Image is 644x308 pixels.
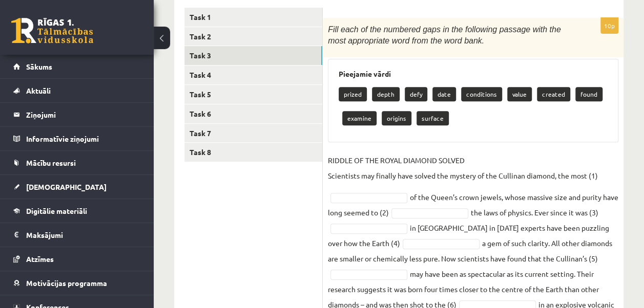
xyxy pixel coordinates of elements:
[432,87,456,101] p: date
[461,87,502,101] p: conditions
[184,124,322,143] a: Task 7
[26,182,107,191] span: [DEMOGRAPHIC_DATA]
[382,111,411,125] p: origins
[537,87,570,101] p: created
[13,247,141,271] a: Atzīmes
[13,55,141,78] a: Sākums
[11,18,93,43] a: Rīgas 1. Tālmācības vidusskola
[13,151,141,174] a: Mācību resursi
[26,86,51,95] span: Aktuāli
[328,152,598,183] p: RIDDLE OF THE ROYAL DIAMOND SOLVED Scientists may finally have solved the mystery of the Cullinan...
[26,103,141,126] legend: Ziņojumi
[13,127,141,150] a: Informatīvie ziņojumi
[26,223,141,247] legend: Maksājumi
[13,271,141,295] a: Motivācijas programma
[184,65,322,84] a: Task 4
[405,87,427,101] p: defy
[575,87,603,101] p: found
[13,223,141,247] a: Maksājumi
[26,254,54,263] span: Atzīmes
[184,8,322,27] a: Task 1
[342,111,377,125] p: examine
[13,79,141,102] a: Aktuāli
[26,158,76,167] span: Mācību resursi
[339,70,608,78] h3: Pieejamie vārdi
[372,87,400,101] p: depth
[13,175,141,199] a: [DEMOGRAPHIC_DATA]
[26,278,107,288] span: Motivācijas programma
[184,143,322,162] a: Task 8
[26,206,87,215] span: Digitālie materiāli
[184,104,322,123] a: Task 6
[417,111,449,125] p: surface
[184,27,322,46] a: Task 2
[26,127,141,150] legend: Informatīvie ziņojumi
[26,62,52,71] span: Sākums
[339,87,367,101] p: prized
[13,199,141,223] a: Digitālie materiāli
[507,87,532,101] p: value
[13,103,141,126] a: Ziņojumi
[328,25,561,46] span: Fill each of the numbered gaps in the following passage with the most appropriate word from the w...
[600,17,618,34] p: 10p
[184,85,322,104] a: Task 5
[184,46,322,65] a: Task 3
